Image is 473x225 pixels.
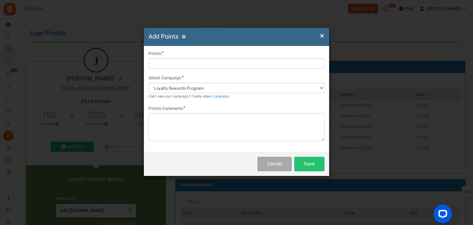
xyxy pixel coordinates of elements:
button: Save [294,157,324,171]
span: Add Points [149,32,178,41]
span: × [320,30,324,42]
label: Points Comments [149,106,186,112]
button: ? [182,35,186,39]
small: Can't see your campaign? Create a [149,94,229,99]
label: Points [149,51,164,57]
a: New Campaign [205,94,229,99]
button: Cancel [257,157,292,171]
label: Select Campaign [149,75,184,81]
